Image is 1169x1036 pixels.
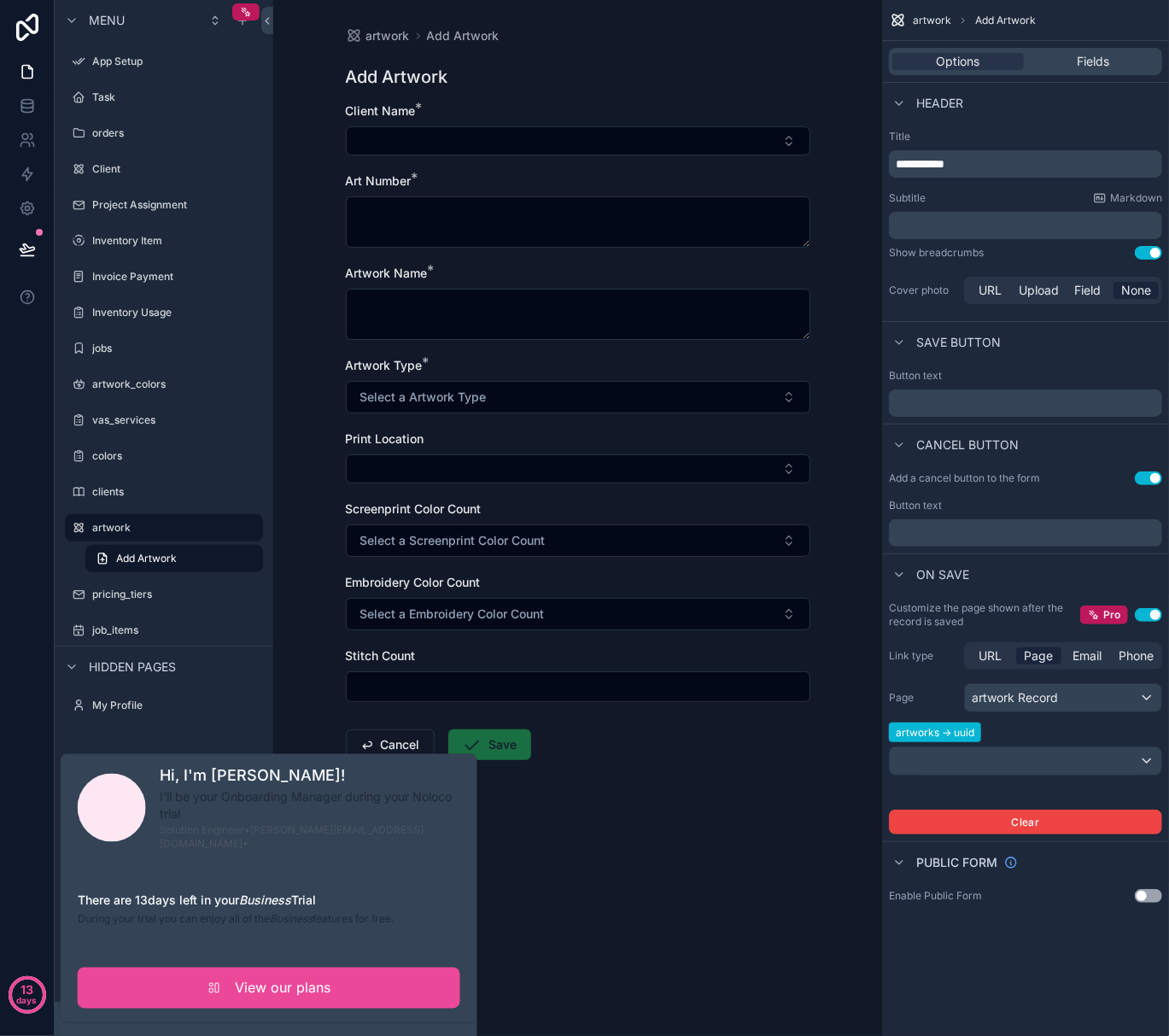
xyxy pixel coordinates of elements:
[92,623,260,637] label: job_items
[889,649,957,663] label: Link type
[889,389,1162,417] div: scrollable content
[889,723,981,742] span: artworks uuid
[942,726,951,739] span: ->
[916,334,1001,351] span: Save button
[889,130,1162,143] label: Title
[889,471,1040,485] label: Add a cancel button to the form
[65,120,263,147] a: orders
[92,413,260,427] label: vas_services
[116,552,177,565] span: Add Artwork
[889,889,982,903] div: Enable Public Form
[65,263,263,290] a: Invoice Payment
[92,378,260,391] label: artwork_colors
[346,501,482,516] span: Screenprint Color Count
[346,524,810,557] button: Select Button
[916,95,963,112] span: Header
[65,692,263,719] a: My Profile
[89,658,176,676] span: Hidden pages
[160,789,460,823] p: I'll be your Onboarding Manager during your Noloco trial
[65,191,263,219] a: Project Assignment
[889,284,957,297] label: Cover photo
[65,617,263,644] a: job_items
[92,306,260,319] label: Inventory Usage
[1077,53,1109,70] span: Fields
[975,14,1036,27] span: Add Artwork
[889,369,942,383] label: Button text
[65,514,263,541] a: artwork
[160,824,244,837] span: Solution Engineer
[65,227,263,255] a: Inventory Item
[346,648,416,663] span: Stitch Count
[92,126,260,140] label: orders
[346,381,810,413] button: Select Button
[427,27,500,44] a: Add Artwork
[92,270,260,284] label: Invoice Payment
[65,48,263,75] a: App Setup
[65,335,263,362] a: jobs
[360,389,487,406] span: Select a Artwork Type
[979,282,1002,299] span: URL
[889,150,1162,178] div: scrollable content
[65,299,263,326] a: Inventory Usage
[979,647,1002,664] span: URL
[937,53,980,70] span: Options
[1073,647,1102,664] span: Email
[65,478,263,506] a: clients
[889,246,984,260] div: Show breadcrumbs
[92,198,260,212] label: Project Assignment
[92,699,260,712] label: My Profile
[65,442,263,470] a: colors
[78,913,460,927] p: During your trial you can enjoy all of the features for free.
[889,191,926,205] label: Subtitle
[65,581,263,608] a: pricing_tiers
[346,598,810,630] button: Select Button
[916,854,997,871] span: Public form
[916,566,969,583] span: On save
[65,371,263,398] a: artwork_colors
[360,532,546,549] span: Select a Screenprint Color Count
[1074,282,1101,299] span: Field
[20,981,33,998] p: 13
[346,431,424,446] span: Print Location
[346,103,416,118] span: Client Name
[17,988,38,1012] p: days
[889,810,1162,834] button: Clear
[346,454,810,483] button: Select Button
[85,545,263,572] a: Add Artwork
[92,91,260,104] label: Task
[346,173,412,188] span: Art Number
[346,126,810,155] button: Select Button
[1110,191,1162,205] span: Markdown
[346,65,448,89] h1: Add Artwork
[1019,282,1059,299] span: Upload
[889,519,1162,547] div: scrollable content
[78,968,460,1009] a: View our plans
[160,824,424,851] span: • [PERSON_NAME][EMAIL_ADDRESS][DOMAIN_NAME] •
[1121,282,1151,299] span: None
[78,893,460,910] h3: There are 13 days left in your Trial
[916,436,1019,454] span: Cancel button
[65,155,263,183] a: Client
[346,575,481,589] span: Embroidery Color Count
[346,27,410,44] a: artwork
[239,893,291,908] em: Business
[1025,647,1054,664] span: Page
[346,729,435,760] button: Cancel
[1103,608,1120,622] span: Pro
[366,27,410,44] span: artwork
[92,162,260,176] label: Client
[92,588,260,601] label: pricing_tiers
[1093,191,1162,205] a: Markdown
[913,14,951,27] span: artwork
[89,12,125,29] span: Menu
[92,55,260,68] label: App Setup
[65,407,263,434] a: vas_services
[92,521,253,535] label: artwork
[889,691,957,705] label: Page
[160,764,460,788] h1: Hi, I'm [PERSON_NAME]!
[889,499,942,512] label: Button text
[235,978,330,998] span: View our plans
[270,913,313,926] em: Business
[1119,647,1154,664] span: Phone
